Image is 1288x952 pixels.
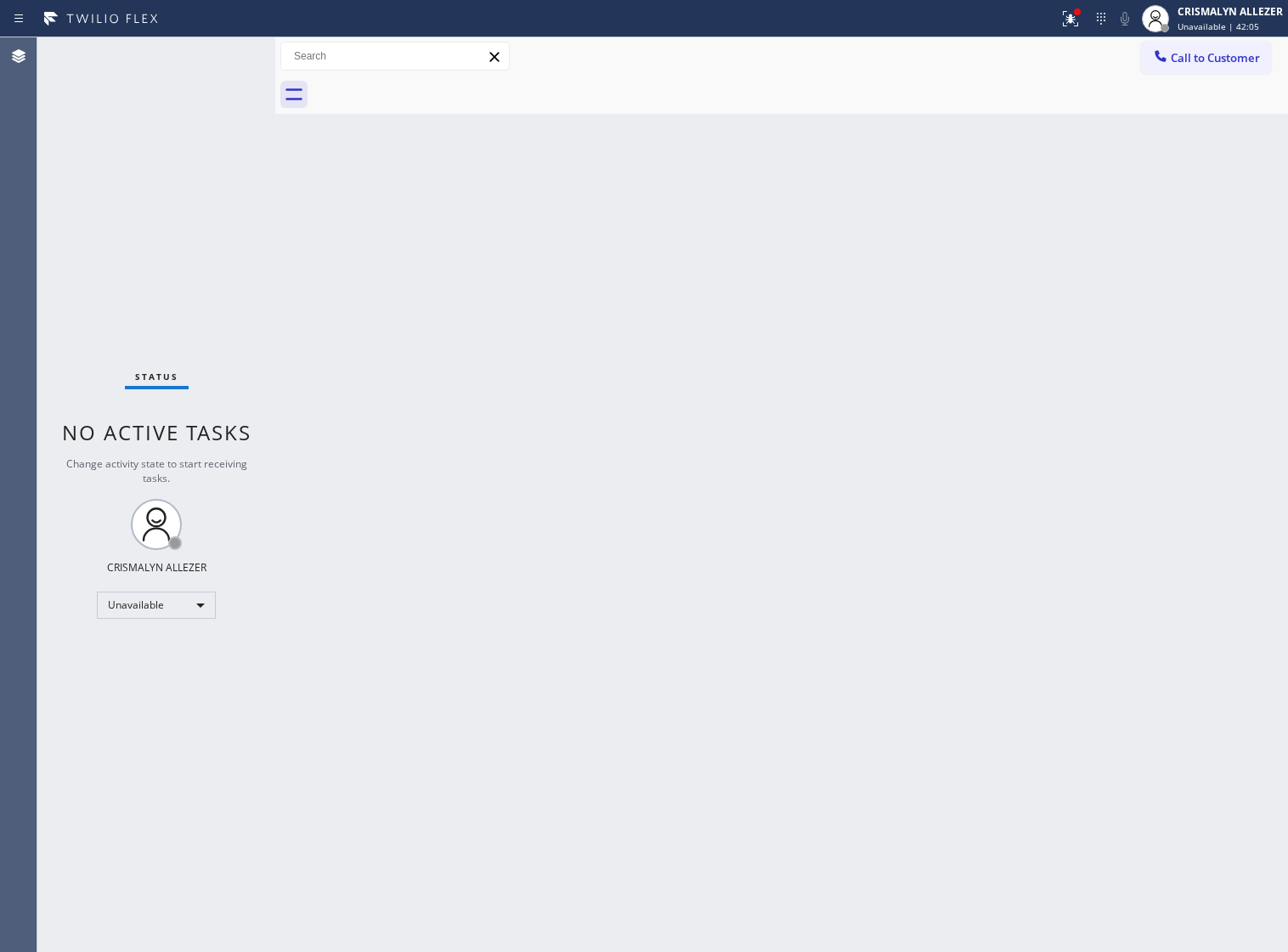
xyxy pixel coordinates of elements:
span: Status [135,371,178,382]
span: Unavailable | 42:05 [1178,20,1259,32]
span: Call to Customer [1171,50,1260,65]
input: Search [281,42,509,70]
div: CRISMALYN ALLEZER [1178,4,1283,19]
span: No active tasks [62,418,251,446]
span: Change activity state to start receiving tasks. [66,456,247,485]
div: Unavailable [97,592,216,619]
button: Mute [1113,7,1137,31]
button: Call to Customer [1141,42,1271,74]
div: CRISMALYN ALLEZER [107,560,206,575]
